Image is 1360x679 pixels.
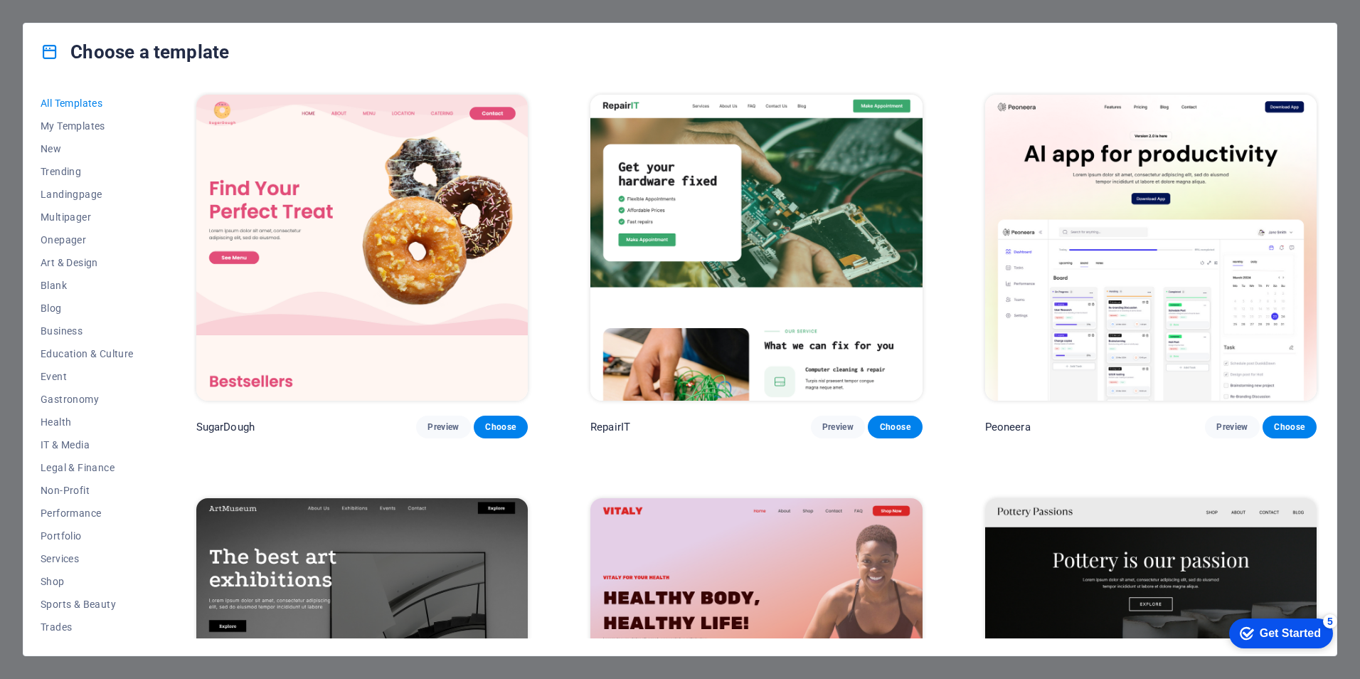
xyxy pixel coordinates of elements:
p: RepairIT [590,420,630,434]
span: Portfolio [41,530,134,542]
button: Choose [1263,416,1317,438]
button: Education & Culture [41,342,134,365]
button: Preview [1205,416,1259,438]
h4: Choose a template [41,41,229,63]
button: Preview [416,416,470,438]
span: Preview [427,421,459,433]
span: My Templates [41,120,134,132]
img: RepairIT [590,95,922,401]
button: Choose [474,416,528,438]
span: Shop [41,576,134,587]
button: Shop [41,570,134,593]
div: 5 [105,3,119,17]
span: Landingpage [41,189,134,200]
span: Trades [41,621,134,633]
span: Choose [485,421,516,433]
p: Peoneera [985,420,1031,434]
span: Event [41,371,134,382]
span: Non-Profit [41,485,134,496]
button: Blank [41,274,134,297]
span: Preview [822,421,854,433]
button: Multipager [41,206,134,228]
span: Multipager [41,211,134,223]
button: Art & Design [41,251,134,274]
button: New [41,137,134,160]
button: Services [41,547,134,570]
button: Legal & Finance [41,456,134,479]
p: SugarDough [196,420,255,434]
span: Trending [41,166,134,177]
button: Choose [868,416,922,438]
span: All Templates [41,98,134,109]
button: Onepager [41,228,134,251]
span: Onepager [41,234,134,246]
span: New [41,143,134,154]
button: Non-Profit [41,479,134,502]
div: Get Started [42,16,103,28]
span: Business [41,325,134,337]
button: Preview [811,416,865,438]
span: Choose [1274,421,1305,433]
span: Sports & Beauty [41,599,134,610]
button: Trending [41,160,134,183]
img: SugarDough [196,95,528,401]
span: Performance [41,507,134,519]
button: Gastronomy [41,388,134,411]
span: IT & Media [41,439,134,451]
button: IT & Media [41,433,134,456]
span: Services [41,553,134,564]
span: Blank [41,280,134,291]
button: Performance [41,502,134,525]
span: Health [41,416,134,428]
button: Blog [41,297,134,320]
span: Preview [1216,421,1248,433]
button: Health [41,411,134,433]
button: Event [41,365,134,388]
button: Sports & Beauty [41,593,134,616]
button: Trades [41,616,134,638]
span: Gastronomy [41,394,134,405]
span: Legal & Finance [41,462,134,473]
button: My Templates [41,115,134,137]
span: Choose [879,421,910,433]
span: Art & Design [41,257,134,268]
button: All Templates [41,92,134,115]
button: Landingpage [41,183,134,206]
span: Education & Culture [41,348,134,359]
img: Peoneera [985,95,1317,401]
button: Business [41,320,134,342]
button: Portfolio [41,525,134,547]
span: Blog [41,302,134,314]
div: Get Started 5 items remaining, 0% complete [11,7,115,37]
